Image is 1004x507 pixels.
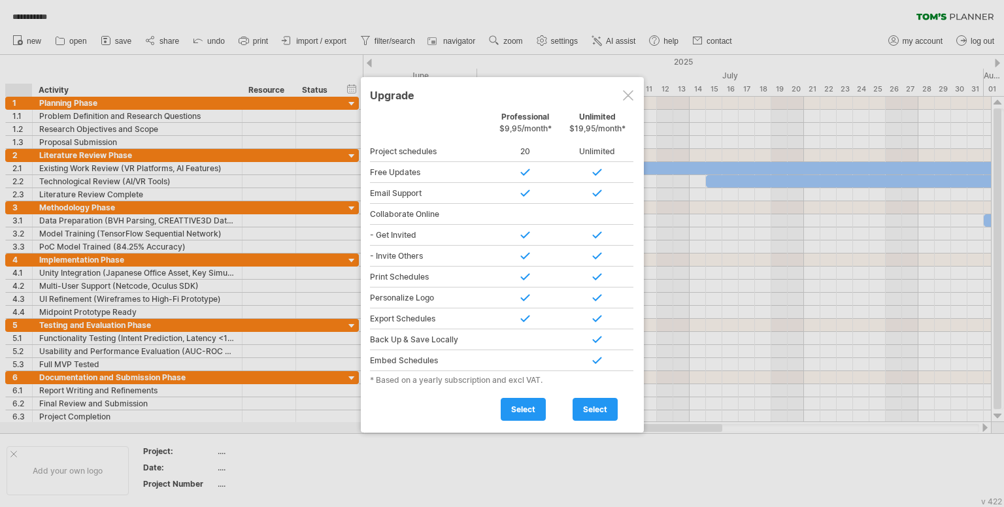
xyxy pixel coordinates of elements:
div: - Invite Others [370,246,490,267]
span: $19,95/month* [569,123,626,133]
span: $9,95/month* [499,123,552,133]
a: select [573,398,618,421]
div: Collaborate Online [370,204,490,225]
a: select [501,398,546,421]
div: Back Up & Save Locally [370,329,490,350]
div: Unlimited [561,112,633,140]
div: Unlimited [561,141,633,162]
span: select [583,404,607,414]
div: Project schedules [370,141,490,162]
div: Upgrade [370,83,635,106]
div: Export Schedules [370,308,490,329]
div: 20 [490,141,561,162]
span: select [511,404,535,414]
div: Print Schedules [370,267,490,287]
div: Personalize Logo [370,287,490,308]
div: * Based on a yearly subscription and excl VAT. [370,375,635,385]
div: Free Updates [370,162,490,183]
div: Professional [490,112,561,140]
div: Embed Schedules [370,350,490,371]
div: Email Support [370,183,490,204]
div: - Get Invited [370,225,490,246]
